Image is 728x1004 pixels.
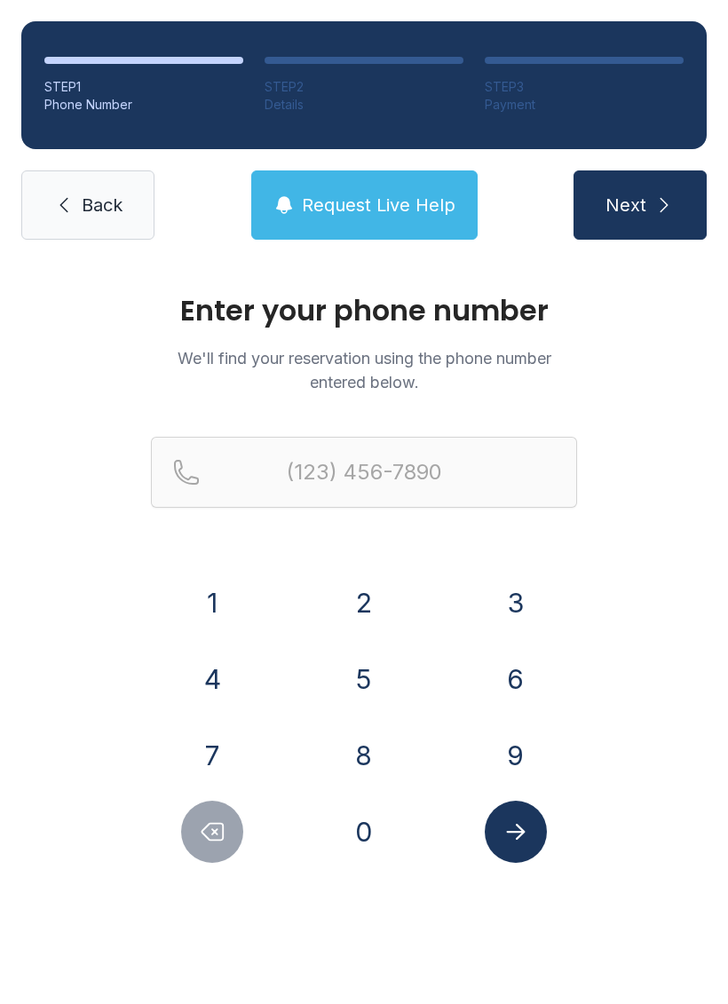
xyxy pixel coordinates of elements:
[333,724,395,787] button: 8
[181,648,243,710] button: 4
[485,572,547,634] button: 3
[605,193,646,217] span: Next
[151,437,577,508] input: Reservation phone number
[485,801,547,863] button: Submit lookup form
[44,96,243,114] div: Phone Number
[82,193,123,217] span: Back
[44,78,243,96] div: STEP 1
[485,78,684,96] div: STEP 3
[485,648,547,710] button: 6
[265,96,463,114] div: Details
[485,96,684,114] div: Payment
[333,801,395,863] button: 0
[333,572,395,634] button: 2
[151,296,577,325] h1: Enter your phone number
[265,78,463,96] div: STEP 2
[333,648,395,710] button: 5
[181,801,243,863] button: Delete number
[181,572,243,634] button: 1
[302,193,455,217] span: Request Live Help
[181,724,243,787] button: 7
[151,346,577,394] p: We'll find your reservation using the phone number entered below.
[485,724,547,787] button: 9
